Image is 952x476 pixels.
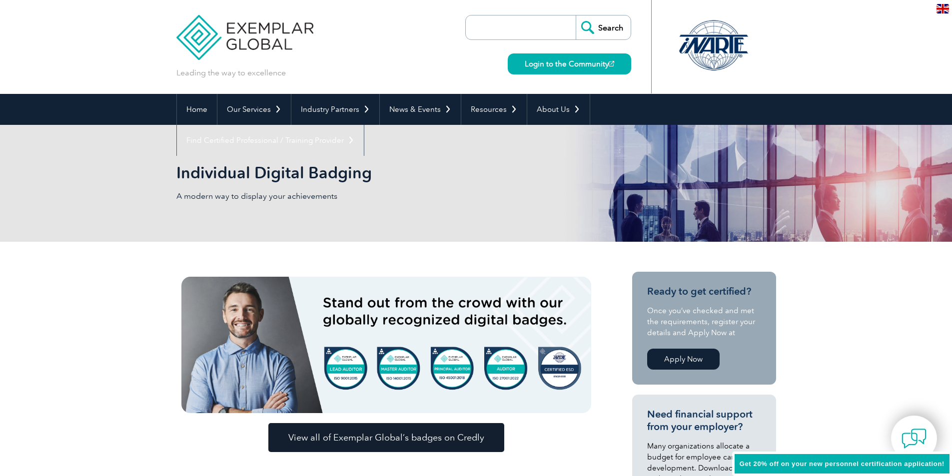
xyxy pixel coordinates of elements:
[740,460,945,468] span: Get 20% off on your new personnel certification application!
[647,349,720,370] a: Apply Now
[576,15,631,39] input: Search
[508,53,631,74] a: Login to the Community
[181,277,591,413] img: badges
[176,191,476,202] p: A modern way to display your achievements
[176,165,596,181] h2: Individual Digital Badging
[177,94,217,125] a: Home
[291,94,379,125] a: Industry Partners
[176,67,286,78] p: Leading the way to excellence
[177,125,364,156] a: Find Certified Professional / Training Provider
[288,433,484,442] span: View all of Exemplar Global’s badges on Credly
[902,426,927,451] img: contact-chat.png
[461,94,527,125] a: Resources
[647,408,761,433] h3: Need financial support from your employer?
[268,423,504,452] a: View all of Exemplar Global’s badges on Credly
[527,94,590,125] a: About Us
[647,285,761,298] h3: Ready to get certified?
[647,305,761,338] p: Once you’ve checked and met the requirements, register your details and Apply Now at
[217,94,291,125] a: Our Services
[937,4,949,13] img: en
[609,61,614,66] img: open_square.png
[380,94,461,125] a: News & Events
